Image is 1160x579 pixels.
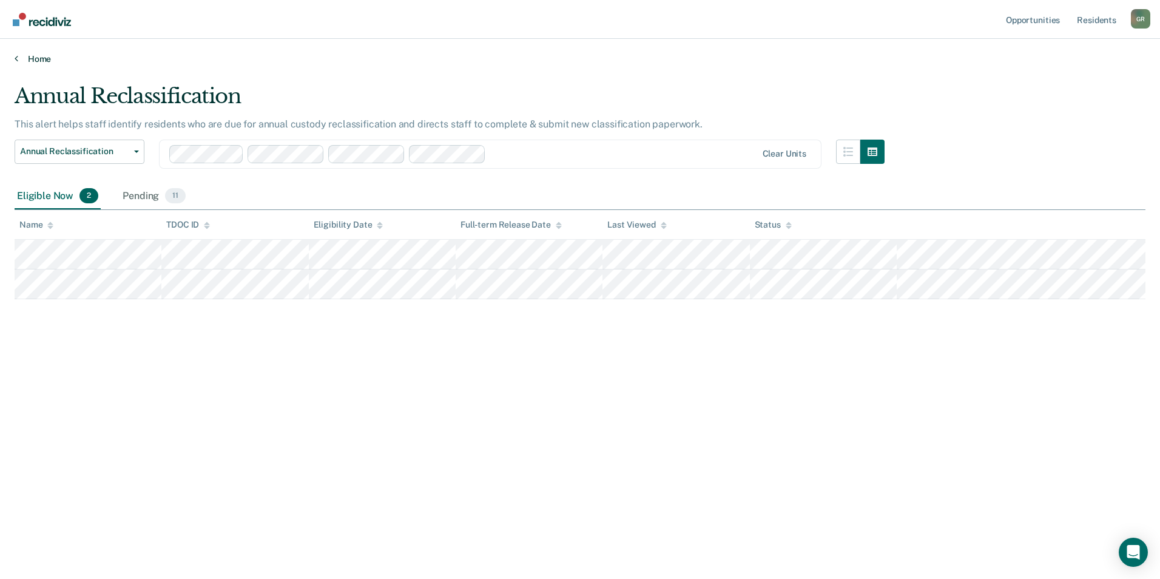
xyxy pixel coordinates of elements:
p: This alert helps staff identify residents who are due for annual custody reclassification and dir... [15,118,703,130]
button: Profile dropdown button [1131,9,1150,29]
div: Clear units [763,149,807,159]
button: Annual Reclassification [15,140,144,164]
div: Eligible Now2 [15,183,101,210]
div: Pending11 [120,183,188,210]
span: 11 [165,188,186,204]
div: TDOC ID [166,220,210,230]
span: Annual Reclassification [20,146,129,157]
div: Eligibility Date [314,220,383,230]
div: Annual Reclassification [15,84,885,118]
div: G R [1131,9,1150,29]
div: Open Intercom Messenger [1119,538,1148,567]
div: Full-term Release Date [460,220,562,230]
img: Recidiviz [13,13,71,26]
div: Last Viewed [607,220,666,230]
span: 2 [79,188,98,204]
div: Name [19,220,53,230]
div: Status [755,220,792,230]
a: Home [15,53,1145,64]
